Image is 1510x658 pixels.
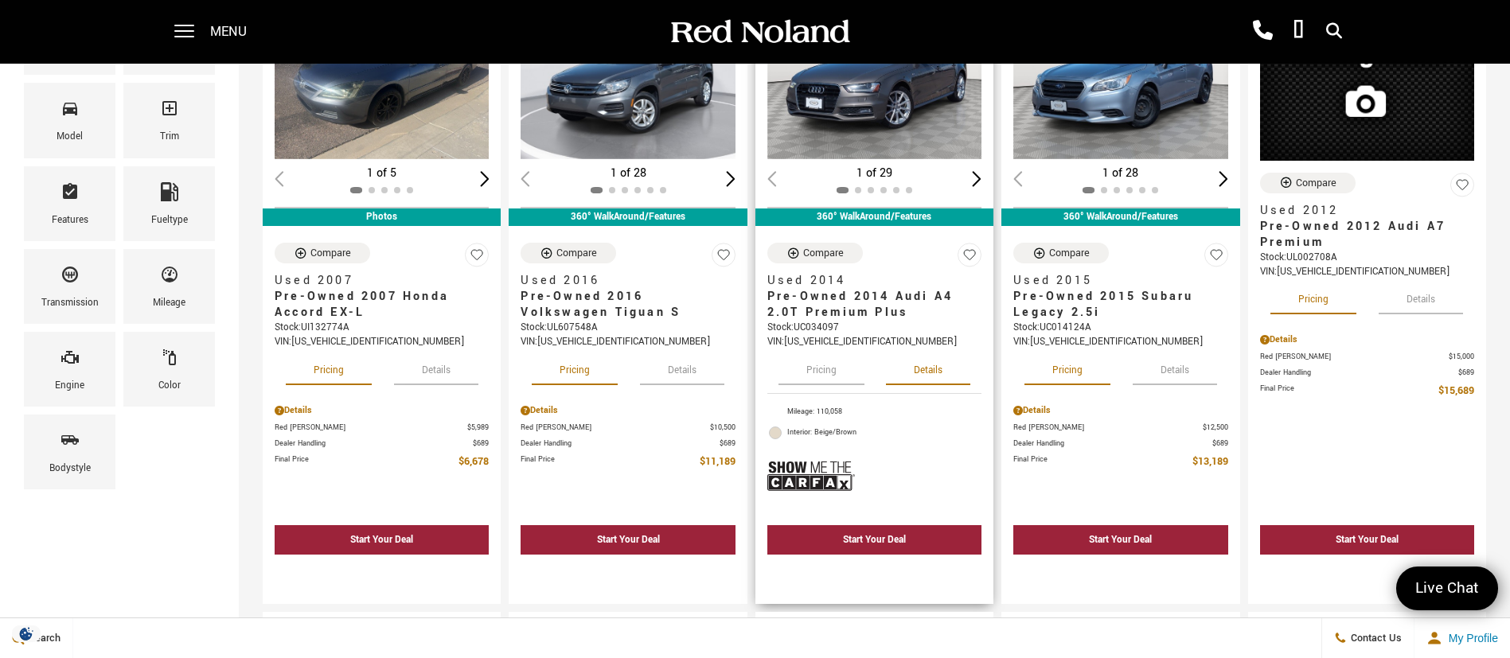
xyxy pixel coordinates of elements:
[1260,351,1449,363] span: Red [PERSON_NAME]
[480,171,490,186] div: Next slide
[275,403,489,418] div: Pricing Details - Pre-Owned 2007 Honda Accord EX-L
[24,249,115,324] div: TransmissionTransmission
[263,208,501,226] div: Photos
[767,289,970,321] span: Pre-Owned 2014 Audi A4 2.0T Premium Plus
[1260,383,1474,399] a: Final Price $15,689
[123,249,215,324] div: MileageMileage
[467,422,489,434] span: $5,989
[275,454,489,470] a: Final Price $6,678
[275,438,489,450] a: Dealer Handling $689
[1013,454,1227,470] a: Final Price $13,189
[700,454,735,470] span: $11,189
[1013,273,1215,289] span: Used 2015
[458,454,489,470] span: $6,678
[767,447,855,505] img: Show Me the CARFAX Badge
[843,533,906,547] div: Start Your Deal
[160,344,179,377] span: Color
[726,171,735,186] div: Next slide
[1260,251,1474,265] div: Stock : UL002708A
[275,422,467,434] span: Red [PERSON_NAME]
[767,273,970,289] span: Used 2014
[1260,173,1356,193] button: Compare Vehicle
[1260,559,1474,588] div: undefined - Pre-Owned 2012 Audi A7 Premium
[123,83,215,158] div: TrimTrim
[1013,403,1227,418] div: Pricing Details - Pre-Owned 2015 Subaru Legacy 2.5i AWD
[160,128,179,146] div: Trim
[521,438,735,450] a: Dealer Handling $689
[597,533,660,547] div: Start Your Deal
[521,438,719,450] span: Dealer Handling
[767,243,863,263] button: Compare Vehicle
[710,422,735,434] span: $10,500
[1438,383,1474,399] span: $15,689
[1450,173,1474,204] button: Save Vehicle
[41,294,99,312] div: Transmission
[1212,438,1228,450] span: $689
[8,625,45,642] section: Click to Open Cookie Consent Modal
[1260,203,1474,251] a: Used 2012Pre-Owned 2012 Audi A7 Premium
[275,438,473,450] span: Dealer Handling
[1192,454,1228,470] span: $13,189
[60,178,80,212] span: Features
[803,246,844,260] div: Compare
[394,350,478,385] button: details tab
[521,273,735,321] a: Used 2016Pre-Owned 2016 Volkswagen Tiguan S
[55,377,84,395] div: Engine
[24,83,115,158] div: ModelModel
[350,533,413,547] div: Start Your Deal
[521,321,735,335] div: Stock : UL607548A
[160,178,179,212] span: Fueltype
[521,289,723,321] span: Pre-Owned 2016 Volkswagen Tiguan S
[275,321,489,335] div: Stock : UI132774A
[1260,383,1438,399] span: Final Price
[521,243,616,263] button: Compare Vehicle
[1013,438,1212,450] span: Dealer Handling
[1458,367,1474,379] span: $689
[310,246,351,260] div: Compare
[640,350,724,385] button: details tab
[1449,351,1474,363] span: $15,000
[1203,422,1228,434] span: $12,500
[123,166,215,241] div: FueltypeFueltype
[1013,525,1227,555] div: Start Your Deal
[1133,350,1217,385] button: details tab
[521,403,735,418] div: Pricing Details - Pre-Owned 2016 Volkswagen Tiguan S
[1260,367,1474,379] a: Dealer Handling $689
[1013,559,1227,588] div: undefined - Pre-Owned 2015 Subaru Legacy 2.5i AWD
[1260,333,1474,347] div: Pricing Details - Pre-Owned 2012 Audi A7 Premium
[1013,422,1202,434] span: Red [PERSON_NAME]
[1013,243,1109,263] button: Compare Vehicle
[973,171,982,186] div: Next slide
[275,335,489,349] div: VIN: [US_VEHICLE_IDENTIFICATION_NUMBER]
[521,335,735,349] div: VIN: [US_VEHICLE_IDENTIFICATION_NUMBER]
[1260,219,1462,251] span: Pre-Owned 2012 Audi A7 Premium
[767,273,981,321] a: Used 2014Pre-Owned 2014 Audi A4 2.0T Premium Plus
[778,350,864,385] button: pricing tab
[1296,176,1336,190] div: Compare
[49,460,91,477] div: Bodystyle
[1414,618,1510,658] button: Open user profile menu
[153,294,185,312] div: Mileage
[787,425,981,441] span: Interior: Beige/Brown
[1089,533,1152,547] div: Start Your Deal
[668,18,851,46] img: Red Noland Auto Group
[1219,171,1228,186] div: Next slide
[275,243,370,263] button: Compare Vehicle
[521,165,735,182] div: 1 of 28
[767,335,981,349] div: VIN: [US_VEHICLE_IDENTIFICATION_NUMBER]
[1049,246,1090,260] div: Compare
[1260,265,1474,279] div: VIN: [US_VEHICLE_IDENTIFICATION_NUMBER]
[1024,350,1110,385] button: pricing tab
[60,95,80,128] span: Model
[1396,567,1498,610] a: Live Chat
[1260,203,1462,219] span: Used 2012
[465,243,489,274] button: Save Vehicle
[767,402,981,422] li: Mileage: 110,058
[1013,335,1227,349] div: VIN: [US_VEHICLE_IDENTIFICATION_NUMBER]
[509,208,747,226] div: 360° WalkAround/Features
[1013,438,1227,450] a: Dealer Handling $689
[521,559,735,588] div: undefined - Pre-Owned 2016 Volkswagen Tiguan S
[123,332,215,407] div: ColorColor
[1336,533,1399,547] div: Start Your Deal
[160,95,179,128] span: Trim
